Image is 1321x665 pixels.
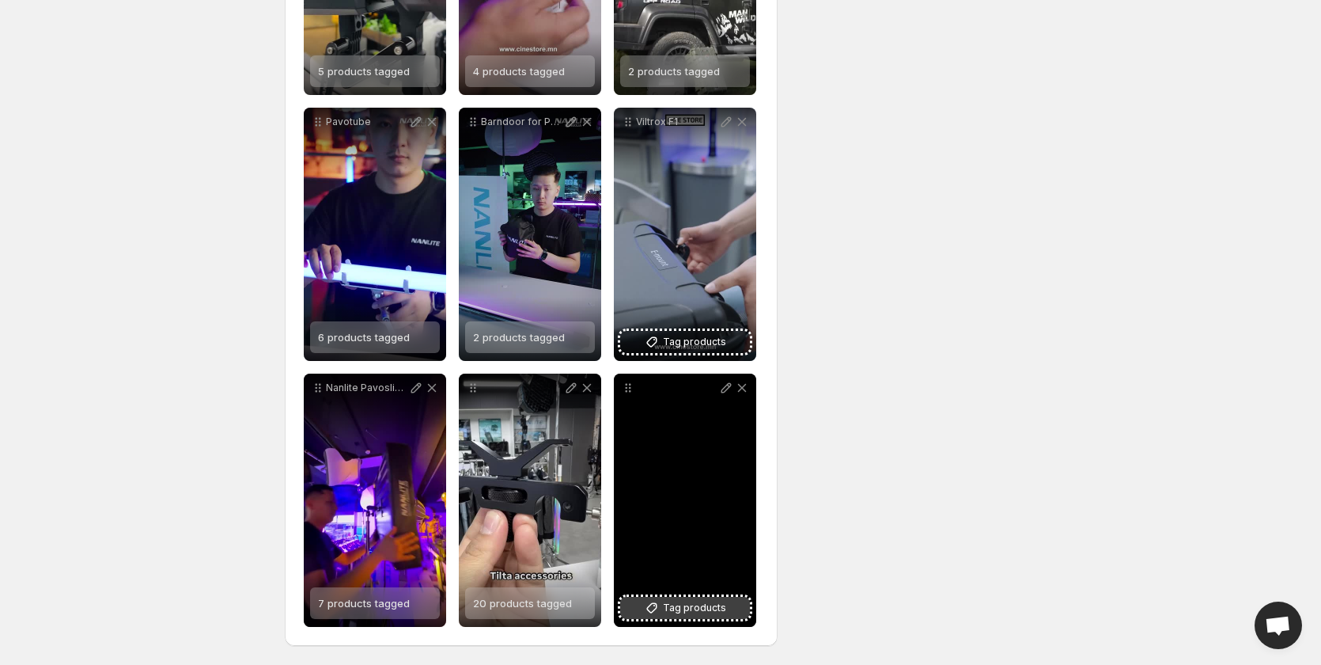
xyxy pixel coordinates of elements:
div: 20 products tagged [459,374,601,627]
span: Tag products [663,334,726,350]
div: Nanlite Pavoslim Series Pavoslim 60B 1100000 Pavoslim 60C 1550000 Pavoslim 120B 1550000 Pavoslim ... [304,374,446,627]
span: 4 products tagged [473,65,565,78]
div: Open chat [1255,602,1302,649]
span: 20 products tagged [473,597,572,610]
div: Tag products [614,374,756,627]
span: 2 products tagged [628,65,720,78]
div: Pavotube6 products tagged [304,108,446,361]
p: Nanlite Pavoslim Series Pavoslim 60B 1100000 Pavoslim 60C 1550000 Pavoslim 120B 1550000 Pavoslim ... [326,382,408,394]
button: Tag products [620,597,750,619]
span: 2 products tagged [473,331,565,344]
p: Pavotube [326,116,408,128]
button: Tag products [620,331,750,353]
p: Viltrox F1 [636,116,718,128]
div: Viltrox F1Tag products [614,108,756,361]
span: 5 products tagged [318,65,410,78]
div: Barndoor for Pavotube 15C 30C2 products tagged [459,108,601,361]
span: 6 products tagged [318,331,410,344]
span: Tag products [663,600,726,616]
p: Barndoor for Pavotube 15C 30C [481,116,563,128]
span: 7 products tagged [318,597,410,610]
